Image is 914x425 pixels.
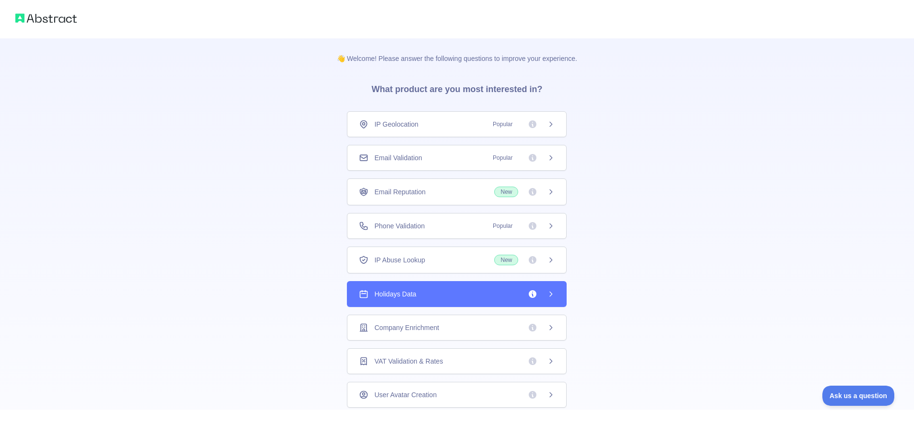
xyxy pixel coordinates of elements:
[374,255,425,265] span: IP Abuse Lookup
[374,390,437,400] span: User Avatar Creation
[321,38,593,63] p: 👋 Welcome! Please answer the following questions to improve your experience.
[374,289,416,299] span: Holidays Data
[494,255,518,265] span: New
[374,187,426,197] span: Email Reputation
[487,153,518,163] span: Popular
[374,119,418,129] span: IP Geolocation
[822,386,895,406] iframe: Toggle Customer Support
[374,221,425,231] span: Phone Validation
[487,221,518,231] span: Popular
[374,356,443,366] span: VAT Validation & Rates
[487,119,518,129] span: Popular
[356,63,558,111] h3: What product are you most interested in?
[15,12,77,25] img: Abstract logo
[374,323,439,332] span: Company Enrichment
[494,187,518,197] span: New
[374,153,422,163] span: Email Validation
